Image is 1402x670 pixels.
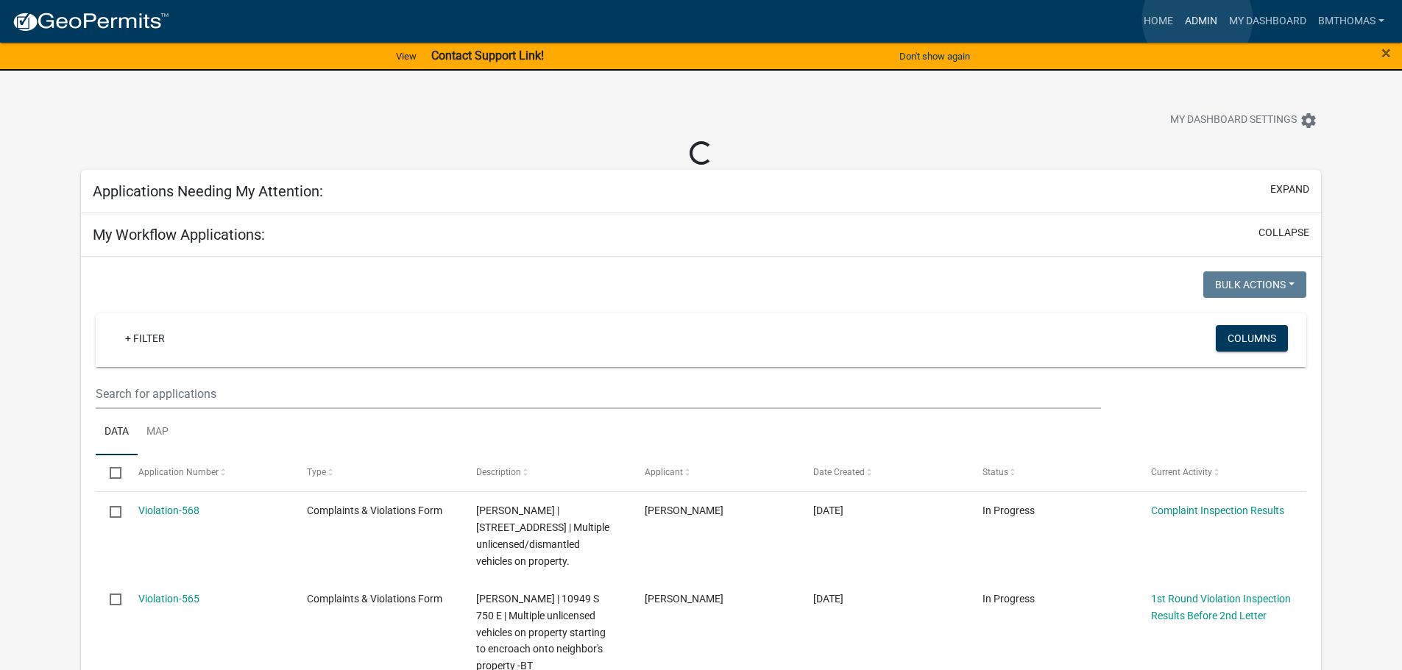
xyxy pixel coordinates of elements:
[1151,593,1291,621] a: 1st Round Violation Inspection Results Before 2nd Letter
[1151,467,1212,477] span: Current Activity
[1381,44,1391,62] button: Close
[969,455,1137,491] datatable-header-cell: Status
[813,593,843,605] span: 09/11/2025
[645,593,723,605] span: Brooklyn Thomas
[983,467,1008,477] span: Status
[1179,7,1223,35] a: Admin
[138,467,219,477] span: Application Number
[893,44,976,68] button: Don't show again
[813,505,843,516] span: 09/15/2025
[1203,271,1306,298] button: Bulk Actions
[96,379,1100,409] input: Search for applications
[983,593,1035,605] span: In Progress
[1381,43,1391,63] span: ×
[390,44,422,68] a: View
[813,467,865,477] span: Date Created
[631,455,799,491] datatable-header-cell: Applicant
[138,409,177,456] a: Map
[113,325,177,352] a: + Filter
[461,455,630,491] datatable-header-cell: Description
[307,505,442,516] span: Complaints & Violations Form
[93,226,265,243] h5: My Workflow Applications:
[138,593,199,605] a: Violation-565
[1270,182,1309,197] button: expand
[96,455,124,491] datatable-header-cell: Select
[1151,505,1284,516] a: Complaint Inspection Results
[1137,455,1306,491] datatable-header-cell: Current Activity
[1170,112,1297,129] span: My Dashboard Settings
[983,505,1035,516] span: In Progress
[645,505,723,516] span: Brooklyn Thomas
[1258,225,1309,240] button: collapse
[293,455,461,491] datatable-header-cell: Type
[1312,7,1390,35] a: bmthomas
[1216,325,1288,352] button: Columns
[138,505,199,516] a: Violation-568
[431,49,544,63] strong: Contact Support Link!
[307,593,442,605] span: Complaints & Violations Form
[96,409,138,456] a: Data
[93,182,323,200] h5: Applications Needing My Attention:
[476,467,521,477] span: Description
[124,455,293,491] datatable-header-cell: Application Number
[1300,112,1317,129] i: settings
[1158,106,1329,135] button: My Dashboard Settingssettings
[476,505,609,566] span: Allen, Veronica J | 2464 W THIRD ST | Multiple unlicensed/dismantled vehicles on property.
[1138,7,1179,35] a: Home
[645,467,683,477] span: Applicant
[799,455,968,491] datatable-header-cell: Date Created
[307,467,326,477] span: Type
[1223,7,1312,35] a: My Dashboard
